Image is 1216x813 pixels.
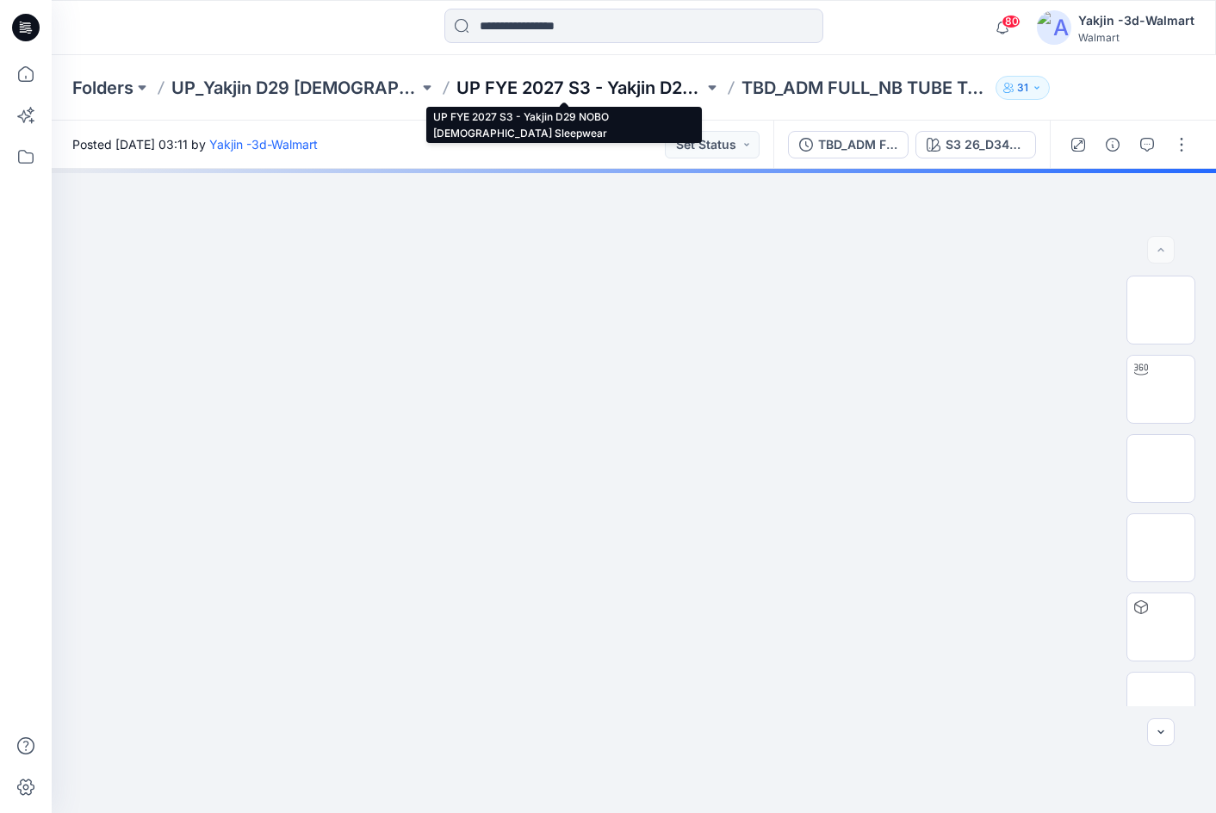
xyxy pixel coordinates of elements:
[1078,31,1194,44] div: Walmart
[209,137,318,152] a: Yakjin -3d-Walmart
[915,131,1036,158] button: S3 26_D34_NB_KNIT STRIPE 3 v1 rpt_CW23_WINTER WHITE_WM
[72,76,133,100] a: Folders
[171,76,419,100] a: UP_Yakjin D29 [DEMOGRAPHIC_DATA] Sleep
[946,135,1025,154] div: S3 26_D34_NB_KNIT STRIPE 3 v1 rpt_CW23_WINTER WHITE_WM
[818,135,897,154] div: TBD_ADM FULL_NB TUBE TOP SKORT SET
[788,131,909,158] button: TBD_ADM FULL_NB TUBE TOP SKORT SET
[1078,10,1194,31] div: Yakjin -3d-Walmart
[1002,15,1021,28] span: 80
[1017,78,1028,97] p: 31
[741,76,989,100] p: TBD_ADM FULL_NB TUBE TOP SKORT SET
[456,76,704,100] a: UP FYE 2027 S3 - Yakjin D29 NOBO [DEMOGRAPHIC_DATA] Sleepwear
[1037,10,1071,45] img: avatar
[996,76,1050,100] button: 31
[72,135,318,153] span: Posted [DATE] 03:11 by
[1099,131,1126,158] button: Details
